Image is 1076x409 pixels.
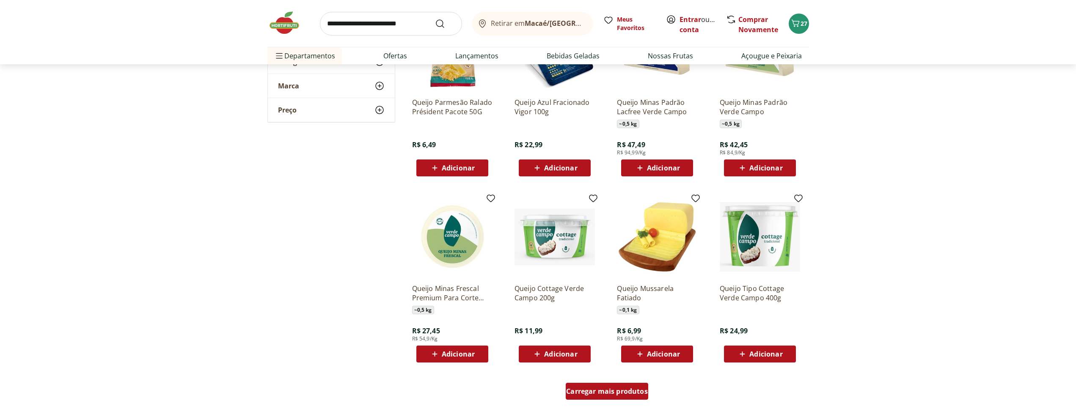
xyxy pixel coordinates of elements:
[566,388,648,395] span: Carregar mais produtos
[412,335,438,342] span: R$ 54,9/Kg
[525,19,619,28] b: Macaé/[GEOGRAPHIC_DATA]
[383,51,407,61] a: Ofertas
[724,346,796,362] button: Adicionar
[749,165,782,171] span: Adicionar
[720,197,800,277] img: Queijo Tipo Cottage Verde Campo 400g
[617,284,697,302] a: Queijo Mussarela Fatiado
[491,19,584,27] span: Retirar em
[416,159,488,176] button: Adicionar
[648,51,693,61] a: Nossas Frutas
[621,346,693,362] button: Adicionar
[789,14,809,34] button: Carrinho
[412,326,440,335] span: R$ 27,45
[412,98,493,116] a: Queijo Parmesão Ralado Président Pacote 50G
[412,197,493,277] img: Queijo Minas Frescal Premium Para Corte Verde Campo
[547,51,600,61] a: Bebidas Geladas
[442,165,475,171] span: Adicionar
[544,351,577,357] span: Adicionar
[416,346,488,362] button: Adicionar
[274,46,335,66] span: Departamentos
[412,140,436,149] span: R$ 6,49
[515,197,595,277] img: Queijo Cottage Verde Campo 200g
[720,284,800,302] a: Queijo Tipo Cottage Verde Campo 400g
[617,326,641,335] span: R$ 6,99
[720,98,800,116] a: Queijo Minas Padrão Verde Campo
[738,15,778,34] a: Comprar Novamente
[720,326,748,335] span: R$ 24,99
[621,159,693,176] button: Adicionar
[515,140,542,149] span: R$ 22,99
[544,165,577,171] span: Adicionar
[442,351,475,357] span: Adicionar
[472,12,593,36] button: Retirar emMacaé/[GEOGRAPHIC_DATA]
[680,15,701,24] a: Entrar
[435,19,455,29] button: Submit Search
[268,74,395,98] button: Marca
[680,14,717,35] span: ou
[268,98,395,122] button: Preço
[617,149,646,156] span: R$ 94,99/Kg
[519,346,591,362] button: Adicionar
[720,120,742,128] span: ~ 0,5 kg
[515,326,542,335] span: R$ 11,99
[801,19,807,27] span: 27
[278,106,297,114] span: Preço
[720,140,748,149] span: R$ 42,45
[412,284,493,302] a: Queijo Minas Frescal Premium Para Corte Verde Campo
[320,12,462,36] input: search
[741,51,802,61] a: Açougue e Peixaria
[724,159,796,176] button: Adicionar
[749,351,782,357] span: Adicionar
[455,51,498,61] a: Lançamentos
[617,197,697,277] img: Queijo Mussarela Fatiado
[274,46,284,66] button: Menu
[603,15,656,32] a: Meus Favoritos
[647,351,680,357] span: Adicionar
[566,383,648,403] a: Carregar mais produtos
[617,306,639,314] span: ~ 0,1 kg
[617,140,645,149] span: R$ 47,49
[720,149,746,156] span: R$ 84,9/Kg
[617,335,643,342] span: R$ 69,9/Kg
[617,98,697,116] a: Queijo Minas Padrão Lacfree Verde Campo
[617,120,639,128] span: ~ 0,5 kg
[680,15,726,34] a: Criar conta
[412,306,434,314] span: ~ 0,5 kg
[278,82,299,90] span: Marca
[617,15,656,32] span: Meus Favoritos
[515,284,595,302] a: Queijo Cottage Verde Campo 200g
[267,10,310,36] img: Hortifruti
[515,98,595,116] a: Queijo Azul Fracionado Vigor 100g
[647,165,680,171] span: Adicionar
[519,159,591,176] button: Adicionar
